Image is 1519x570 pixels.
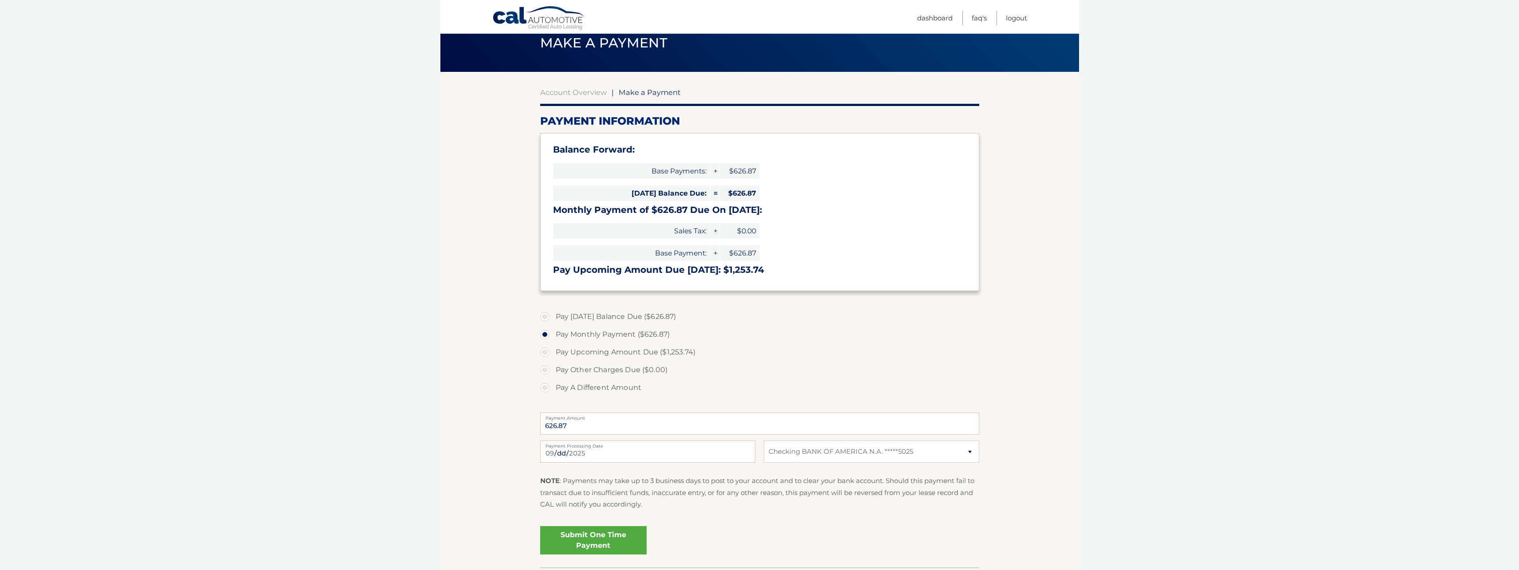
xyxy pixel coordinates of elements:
[710,223,719,239] span: +
[492,6,585,31] a: Cal Automotive
[540,413,979,435] input: Payment Amount
[540,343,979,361] label: Pay Upcoming Amount Due ($1,253.74)
[540,475,979,510] p: : Payments may take up to 3 business days to post to your account and to clear your bank account....
[720,245,760,261] span: $626.87
[612,88,614,97] span: |
[720,223,760,239] span: $0.00
[972,11,987,25] a: FAQ's
[540,88,607,97] a: Account Overview
[540,379,979,397] label: Pay A Different Amount
[540,440,755,463] input: Payment Date
[553,204,966,216] h3: Monthly Payment of $626.87 Due On [DATE]:
[553,264,966,275] h3: Pay Upcoming Amount Due [DATE]: $1,253.74
[619,88,681,97] span: Make a Payment
[1006,11,1027,25] a: Logout
[540,440,755,448] label: Payment Processing Date
[540,413,979,420] label: Payment Amount
[553,223,710,239] span: Sales Tax:
[540,476,560,485] strong: NOTE
[553,245,710,261] span: Base Payment:
[720,163,760,179] span: $626.87
[553,185,710,201] span: [DATE] Balance Due:
[710,245,719,261] span: +
[540,114,979,128] h2: Payment Information
[540,361,979,379] label: Pay Other Charges Due ($0.00)
[540,35,667,51] span: Make a Payment
[540,326,979,343] label: Pay Monthly Payment ($626.87)
[917,11,953,25] a: Dashboard
[710,185,719,201] span: =
[540,308,979,326] label: Pay [DATE] Balance Due ($626.87)
[710,163,719,179] span: +
[540,526,647,554] a: Submit One Time Payment
[720,185,760,201] span: $626.87
[553,144,966,155] h3: Balance Forward:
[553,163,710,179] span: Base Payments:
